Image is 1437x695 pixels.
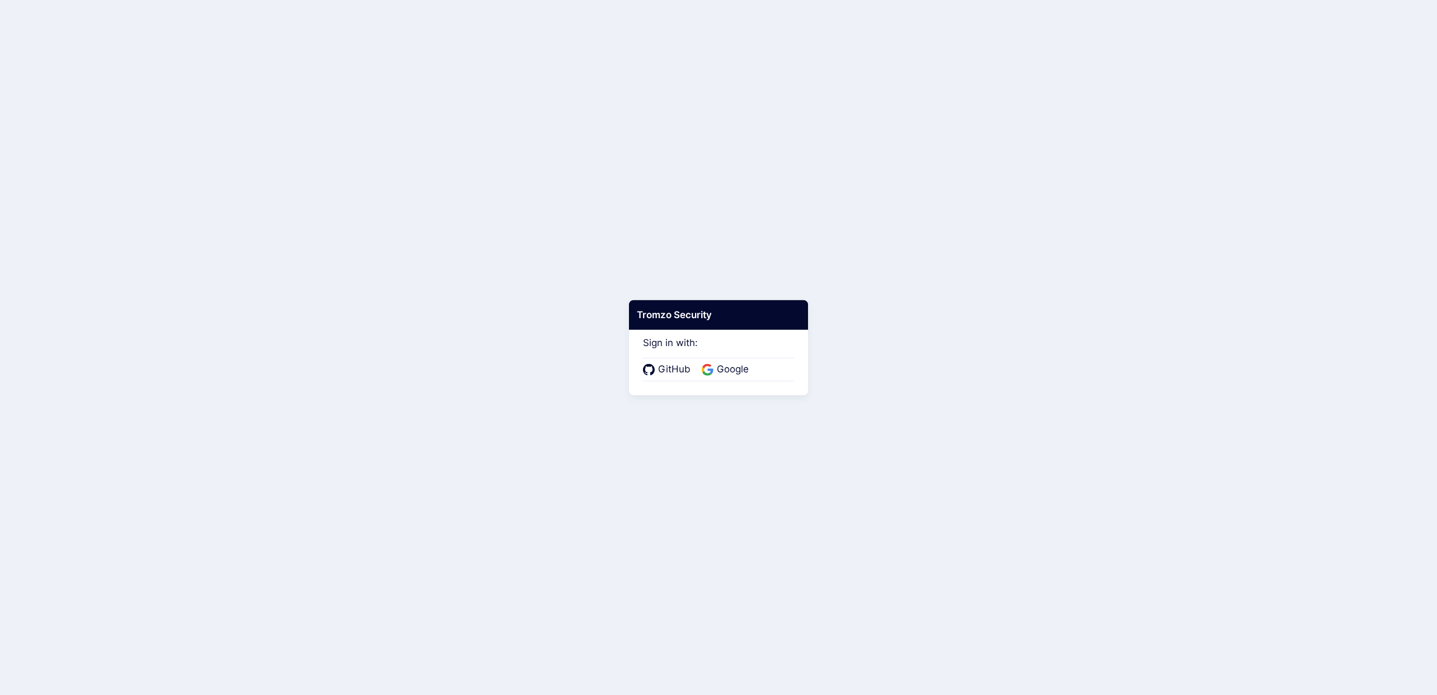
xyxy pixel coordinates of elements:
[643,322,794,381] div: Sign in with:
[702,362,752,377] a: Google
[643,362,694,377] a: GitHub
[713,362,752,377] span: Google
[655,362,694,377] span: GitHub
[629,300,808,330] div: Tromzo Security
